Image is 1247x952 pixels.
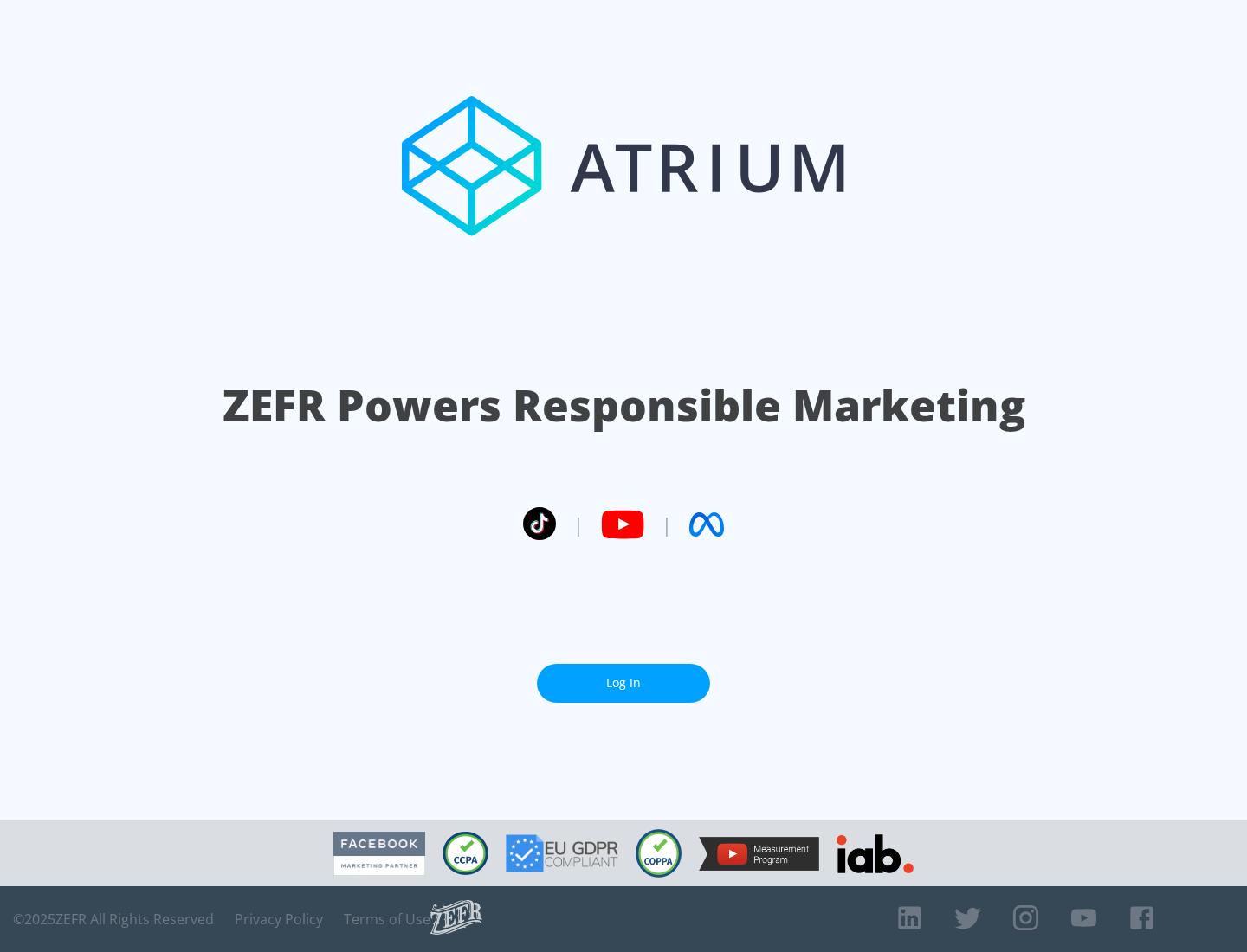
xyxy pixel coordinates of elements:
a: Terms of Use [344,910,430,928]
span: © 2025 ZEFR All Rights Reserved [13,910,214,928]
a: Privacy Policy [235,910,323,928]
img: COPPA Compliant [636,829,682,878]
img: YouTube Measurement Program [699,837,819,871]
h1: ZEFR Powers Responsible Marketing [223,376,1025,435]
img: GDPR Compliant [506,834,618,872]
a: Log In [537,664,710,703]
img: CCPA Compliant [443,832,488,875]
span: | [573,511,584,537]
img: IAB [837,834,914,873]
img: Facebook Marketing Partner [333,832,425,876]
span: | [662,511,672,537]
